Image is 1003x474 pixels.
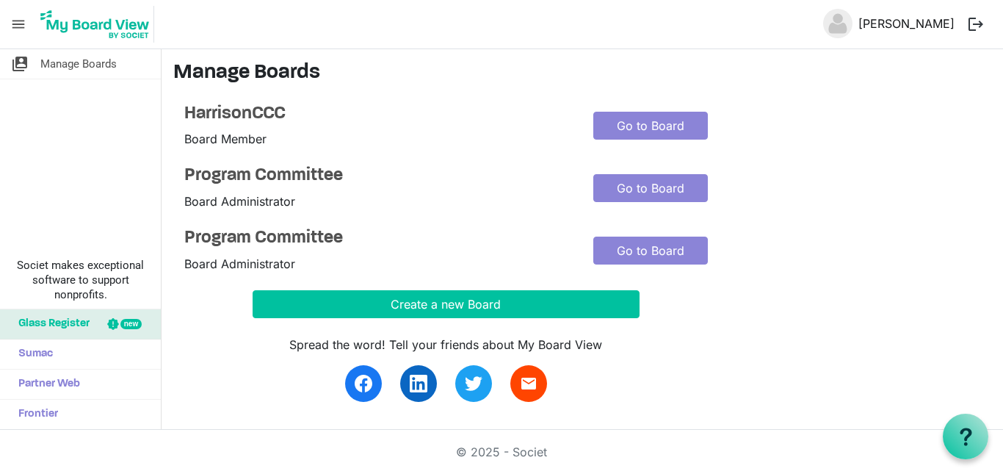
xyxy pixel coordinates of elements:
[184,132,267,146] span: Board Member
[11,370,80,399] span: Partner Web
[4,10,32,38] span: menu
[36,6,160,43] a: My Board View Logo
[960,9,991,40] button: logout
[510,365,547,402] a: email
[465,375,482,392] img: twitter.svg
[852,9,960,38] a: [PERSON_NAME]
[11,309,90,339] span: Glass Register
[11,49,29,79] span: switch_account
[355,375,372,392] img: facebook.svg
[184,256,295,271] span: Board Administrator
[253,290,640,318] button: Create a new Board
[520,375,537,392] span: email
[593,112,708,140] a: Go to Board
[184,194,295,209] span: Board Administrator
[36,6,154,43] img: My Board View Logo
[253,336,640,353] div: Spread the word! Tell your friends about My Board View
[11,400,58,429] span: Frontier
[456,445,547,459] a: © 2025 - Societ
[184,228,571,249] a: Program Committee
[184,104,571,125] a: HarrisonCCC
[40,49,117,79] span: Manage Boards
[184,165,571,187] a: Program Committee
[410,375,427,392] img: linkedin.svg
[11,340,53,369] span: Sumac
[7,258,154,302] span: Societ makes exceptional software to support nonprofits.
[823,9,852,38] img: no-profile-picture.svg
[120,319,142,329] div: new
[173,61,991,86] h3: Manage Boards
[593,237,708,265] a: Go to Board
[593,174,708,202] a: Go to Board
